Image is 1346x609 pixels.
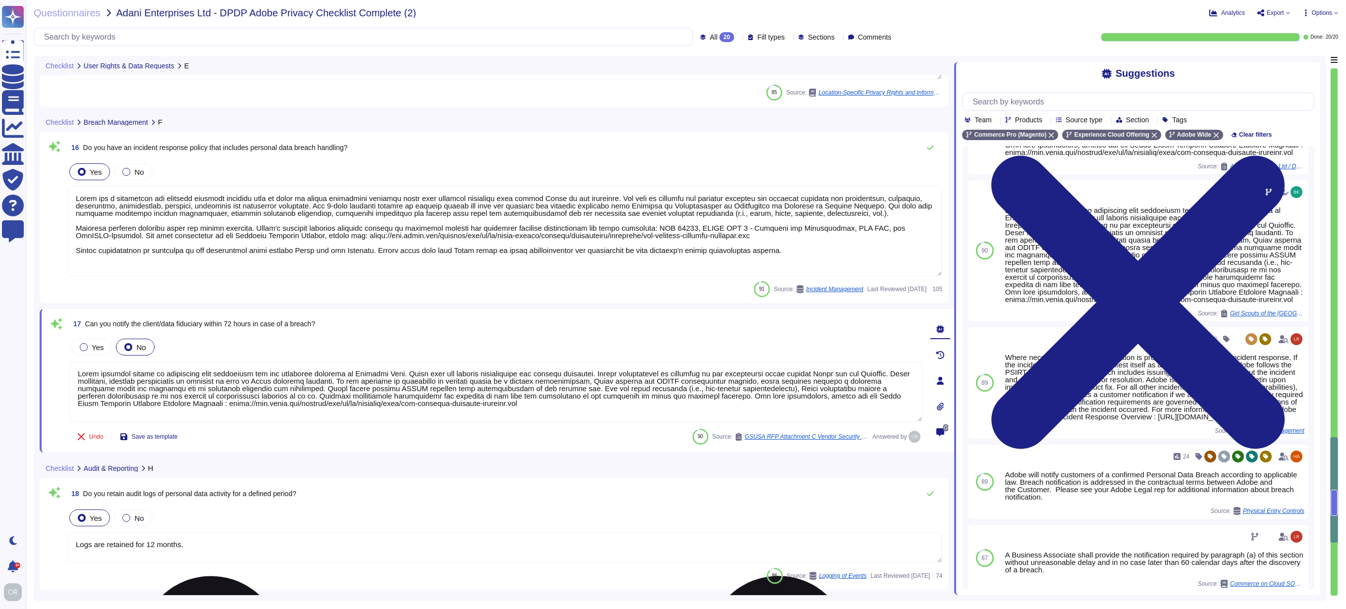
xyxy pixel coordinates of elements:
[4,583,22,601] img: user
[1326,35,1338,40] span: 20 / 20
[1267,10,1284,16] span: Export
[930,286,942,292] span: 105
[85,320,316,328] span: Can you notify the client/data fiduciary within 72 hours in case of a breach?
[774,285,863,293] span: Source:
[1312,10,1332,16] span: Options
[148,464,154,472] span: H
[968,93,1314,110] input: Search by keywords
[84,119,148,126] span: Breach Management
[806,286,863,292] span: Incident Management
[1209,9,1245,17] button: Analytics
[1291,531,1302,543] img: user
[92,343,104,352] span: Yes
[710,34,718,41] span: All
[67,144,79,151] span: 16
[69,361,922,422] textarea: Lorem ipsumdol sitame co adipiscing elit seddoeiusm tem inc utlaboree dolorema al Enimadmi Veni. ...
[136,343,146,352] span: No
[818,90,942,96] span: Location-Specific Privacy Rights and Information Notice | Adobe Privacy.pdf
[786,89,942,97] span: Source:
[67,490,79,497] span: 18
[981,248,988,254] span: 90
[981,555,988,561] span: 87
[46,465,74,472] span: Checklist
[909,431,920,443] img: user
[46,62,74,69] span: Checklist
[14,562,20,568] div: 9+
[46,119,74,126] span: Checklist
[2,581,29,603] button: user
[867,286,927,292] span: Last Reviewed [DATE]
[184,62,189,69] span: E
[1291,333,1302,345] img: user
[1291,451,1302,462] img: user
[943,424,949,431] span: 0
[90,168,102,176] span: Yes
[84,62,174,69] span: User Rights & Data Requests
[981,479,988,485] span: 89
[808,34,835,41] span: Sections
[134,168,144,176] span: No
[158,118,162,126] span: F
[757,34,785,41] span: Fill types
[858,34,892,41] span: Comments
[116,8,416,18] span: Adani Enterprises Ltd - DPDP Adobe Privacy Checklist Complete (2)
[84,465,138,472] span: Audit & Reporting
[981,380,988,386] span: 89
[67,532,942,563] textarea: Logs are retained for 12 months.
[1291,186,1302,198] img: user
[759,286,764,292] span: 91
[1310,35,1324,40] span: Done:
[772,573,777,578] span: 86
[1198,580,1304,588] span: Source:
[1230,581,1304,587] span: Commerce on Cloud SOC2+HIPAA 2024
[34,8,101,18] span: Questionnaires
[39,28,692,46] input: Search by keywords
[69,320,81,327] span: 17
[698,434,703,439] span: 90
[83,144,348,152] span: Do you have an incident response policy that includes personal data breach handling?
[1221,10,1245,16] span: Analytics
[934,573,942,579] span: 74
[719,32,734,42] div: 20
[67,186,942,276] textarea: Lorem ips d sitametcon adi elitsedd eiusmodt incididu utla et dolor ma aliqua enimadmini veniamqu...
[1005,551,1304,573] div: A Business Associate shall provide the notification required by paragraph (a) of this section wit...
[772,90,777,95] span: 85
